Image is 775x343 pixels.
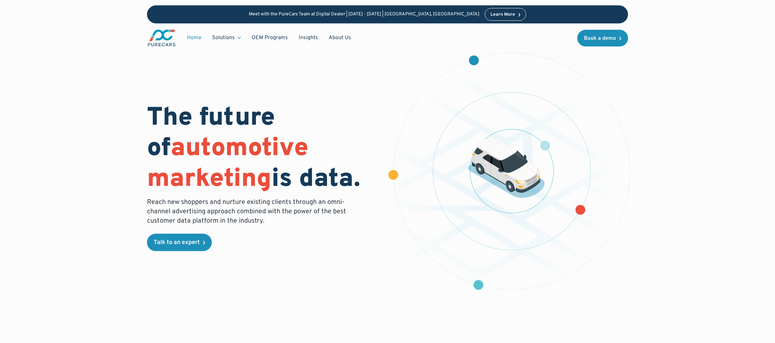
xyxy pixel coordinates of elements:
[147,198,350,226] p: Reach new shoppers and nurture existing clients through an omni-channel advertising approach comb...
[249,12,479,17] p: Meet with the PureCars Team at Digital Dealer | [DATE] - [DATE] | [GEOGRAPHIC_DATA], [GEOGRAPHIC_...
[147,29,176,47] a: main
[207,31,246,44] div: Solutions
[323,31,356,44] a: About Us
[246,31,293,44] a: OEM Programs
[584,36,616,41] div: Book a demo
[485,8,526,21] a: Learn More
[147,103,379,195] h1: The future of is data.
[147,234,212,251] a: Talk to an expert
[147,133,308,195] span: automotive marketing
[154,240,200,246] div: Talk to an expert
[182,31,207,44] a: Home
[468,137,545,198] img: illustration of a vehicle
[212,34,235,41] div: Solutions
[490,12,515,17] div: Learn More
[293,31,323,44] a: Insights
[147,29,176,47] img: purecars logo
[577,30,628,46] a: Book a demo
